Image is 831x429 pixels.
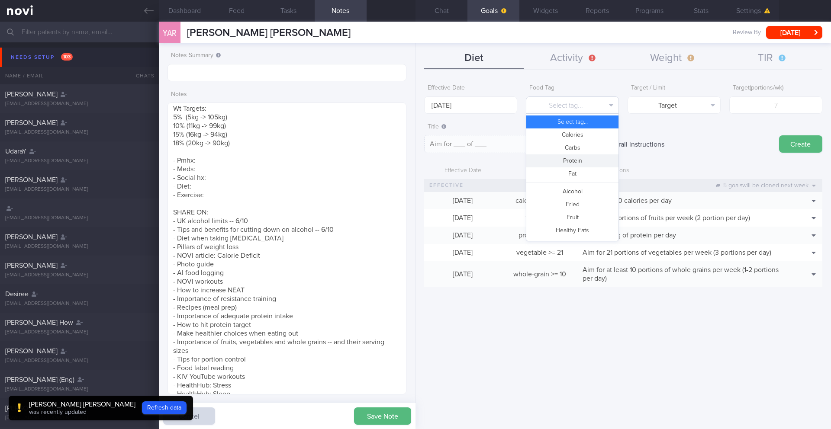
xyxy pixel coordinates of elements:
button: TIR [723,48,822,69]
button: Select tag... [526,96,619,114]
input: 7 [729,96,822,114]
span: Desiree [5,291,29,298]
span: [DATE] [453,232,473,239]
button: Weight [623,48,723,69]
div: YAR [157,16,183,50]
span: [PERSON_NAME] [5,119,58,126]
span: [PERSON_NAME] How [5,319,73,326]
span: [DATE] [453,249,473,256]
div: [EMAIL_ADDRESS][DOMAIN_NAME] [5,186,154,193]
button: Save Note [354,407,411,425]
div: whole-grain >= 10 [501,266,578,283]
div: [EMAIL_ADDRESS][DOMAIN_NAME] [5,415,154,421]
div: vegetable >= 21 [501,244,578,261]
div: [EMAIL_ADDRESS][DOMAIN_NAME] [5,158,154,164]
div: Needs setup [9,51,75,63]
span: Title [428,124,446,130]
label: Target / Limit [631,84,717,92]
div: Rule [501,163,578,179]
button: Target [628,96,721,114]
div: [EMAIL_ADDRESS][DOMAIN_NAME] [5,301,154,307]
span: [DATE] [453,214,473,221]
div: [EMAIL_ADDRESS][DOMAIN_NAME] [5,215,154,221]
div: [EMAIL_ADDRESS][DOMAIN_NAME] [5,129,154,136]
button: Activity [524,48,623,69]
div: [EMAIL_ADDRESS][DOMAIN_NAME] [5,329,154,336]
button: High Calcium [526,237,618,250]
span: Aim for 21 portions of vegetables per week (3 portions per day) [583,249,771,256]
span: [PERSON_NAME] [PERSON_NAME] [187,28,351,38]
div: [PERSON_NAME] [PERSON_NAME] [29,400,135,409]
div: protein >= 130 [501,227,578,244]
label: Notes Summary [171,52,403,60]
div: Chats [124,67,159,84]
button: Carbs [526,141,618,154]
span: [PERSON_NAME] [5,348,58,355]
button: Diet [424,48,524,69]
span: [PERSON_NAME] [5,262,58,269]
label: Overall instructions [602,135,669,153]
div: [EMAIL_ADDRESS][DOMAIN_NAME] [5,243,154,250]
span: Aim for at least 10 portions of whole grains per week (1-2 portions per day) [583,266,779,282]
span: [PERSON_NAME] (Eng) [5,405,74,412]
button: Fruit [526,211,618,224]
div: [EMAIL_ADDRESS][DOMAIN_NAME] [5,101,154,107]
span: Review By [733,29,761,37]
span: [PERSON_NAME] (Eng) [5,376,74,383]
span: [PERSON_NAME] [5,234,58,240]
span: Aim for 130g of protein per day [583,232,676,239]
button: Healthy Fats [526,224,618,237]
button: [DATE] [766,26,822,39]
label: Target ( portions/wk ) [733,84,819,92]
div: [EMAIL_ADDRESS][DOMAIN_NAME] [5,358,154,364]
label: Notes [171,91,403,99]
span: [PERSON_NAME] [5,176,58,183]
span: [PERSON_NAME] [5,91,58,98]
button: Create [779,135,822,153]
span: Keep to 1900 calories per day [583,197,672,204]
div: Effective Date [424,163,501,179]
button: Refresh data [142,401,187,414]
button: Calories [526,128,618,141]
span: UdaraY [5,148,26,155]
button: Alcohol [526,185,618,198]
input: Select... [424,96,517,114]
button: Protein [526,154,618,167]
span: Aim for 14 portions of fruits per week (2 portion per day) [583,214,750,221]
div: Title / Instructions [578,163,792,179]
label: Food Tag [529,84,615,92]
label: Effective Date [428,84,514,92]
button: Select tag... [526,115,618,128]
div: [EMAIL_ADDRESS][DOMAIN_NAME] [5,272,154,279]
span: was recently updated [29,409,87,415]
button: Fat [526,167,618,180]
button: Fried [526,198,618,211]
div: [EMAIL_ADDRESS][DOMAIN_NAME] [5,386,154,393]
div: 5 goals will be cloned next week [712,179,820,192]
div: fruit >= 14 [501,209,578,227]
span: [DATE] [453,271,473,278]
div: calories <= 1900 [501,192,578,209]
span: 103 [61,53,73,61]
span: [DATE] [453,197,473,204]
